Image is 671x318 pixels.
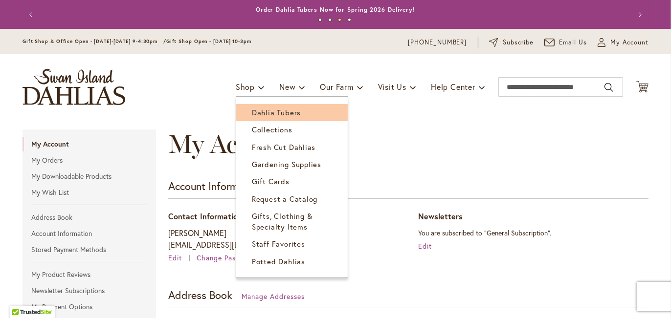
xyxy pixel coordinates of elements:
p: You are subscribed to "General Subscription". [418,227,649,239]
a: My Payment Options [22,299,156,314]
span: Newsletters [418,211,463,221]
a: Stored Payment Methods [22,242,156,257]
span: Gifts, Clothing & Specialty Items [252,211,313,231]
a: Manage Addresses [242,292,305,301]
span: Shop [236,82,255,92]
span: Our Farm [320,82,353,92]
span: Dahlia Tubers [252,107,301,117]
span: Potted Dahlias [252,256,305,266]
strong: Account Information [168,179,261,193]
span: Edit [168,253,182,262]
span: Gift Shop Open - [DATE] 10-3pm [166,38,251,44]
span: Help Center [431,82,475,92]
span: Contact Information [168,211,242,221]
iframe: Launch Accessibility Center [7,283,35,311]
a: Order Dahlia Tubers Now for Spring 2026 Delivery! [256,6,415,13]
strong: My Account [22,137,156,151]
span: Subscribe [503,38,534,47]
span: Fresh Cut Dahlias [252,142,316,152]
a: Gift Cards [236,173,348,190]
a: store logo [22,69,125,105]
button: 4 of 4 [348,18,351,21]
span: My Account [610,38,649,47]
button: My Account [598,38,649,47]
span: New [279,82,295,92]
button: 1 of 4 [318,18,322,21]
button: 2 of 4 [328,18,332,21]
span: Request a Catalog [252,194,318,204]
a: My Downloadable Products [22,169,156,184]
a: My Wish List [22,185,156,200]
a: Address Book [22,210,156,225]
span: Staff Favorites [252,239,305,249]
button: 3 of 4 [338,18,341,21]
span: Gift Shop & Office Open - [DATE]-[DATE] 9-4:30pm / [22,38,166,44]
a: Account Information [22,226,156,241]
button: Previous [22,5,42,24]
a: My Orders [22,153,156,168]
span: Email Us [559,38,587,47]
a: Newsletter Subscriptions [22,283,156,298]
a: Edit [168,253,195,262]
strong: Address Book [168,288,232,302]
a: Email Us [544,38,587,47]
a: Change Password [197,253,256,262]
span: Collections [252,125,292,134]
button: Next [629,5,649,24]
a: [PHONE_NUMBER] [408,38,467,47]
p: [PERSON_NAME] [EMAIL_ADDRESS][DOMAIN_NAME] [168,227,399,251]
span: My Account [168,128,300,159]
a: Edit [418,241,432,251]
a: My Product Reviews [22,267,156,282]
a: Subscribe [489,38,534,47]
span: Gardening Supplies [252,159,321,169]
span: Visit Us [378,82,406,92]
